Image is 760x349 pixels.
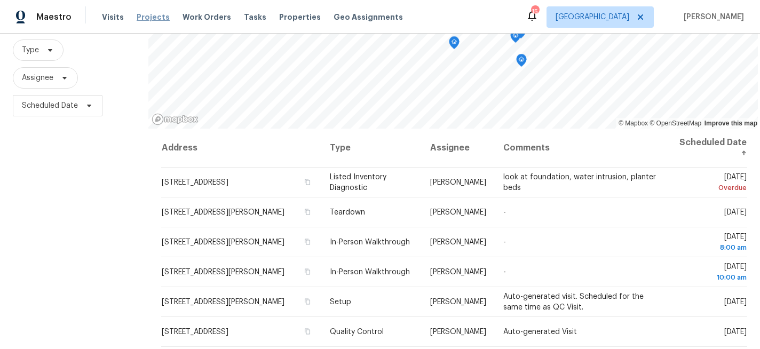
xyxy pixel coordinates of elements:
[430,328,486,336] span: [PERSON_NAME]
[724,209,747,216] span: [DATE]
[503,268,506,276] span: -
[724,298,747,306] span: [DATE]
[162,298,284,306] span: [STREET_ADDRESS][PERSON_NAME]
[334,12,403,22] span: Geo Assignments
[303,297,313,306] button: Copy Address
[430,179,486,186] span: [PERSON_NAME]
[22,100,78,111] span: Scheduled Date
[510,30,521,46] div: Map marker
[303,327,313,336] button: Copy Address
[679,173,747,193] span: [DATE]
[162,179,228,186] span: [STREET_ADDRESS]
[430,209,486,216] span: [PERSON_NAME]
[330,298,351,306] span: Setup
[430,298,486,306] span: [PERSON_NAME]
[303,177,313,187] button: Copy Address
[430,268,486,276] span: [PERSON_NAME]
[330,173,386,192] span: Listed Inventory Diagnostic
[679,12,744,22] span: [PERSON_NAME]
[619,120,648,127] a: Mapbox
[162,328,228,336] span: [STREET_ADDRESS]
[162,239,284,246] span: [STREET_ADDRESS][PERSON_NAME]
[724,328,747,336] span: [DATE]
[162,268,284,276] span: [STREET_ADDRESS][PERSON_NAME]
[650,120,701,127] a: OpenStreetMap
[330,328,384,336] span: Quality Control
[161,129,321,168] th: Address
[279,12,321,22] span: Properties
[679,242,747,253] div: 8:00 am
[303,207,313,217] button: Copy Address
[503,239,506,246] span: -
[162,209,284,216] span: [STREET_ADDRESS][PERSON_NAME]
[152,113,199,125] a: Mapbox homepage
[503,293,644,311] span: Auto-generated visit. Scheduled for the same time as QC Visit.
[516,26,526,42] div: Map marker
[244,13,266,21] span: Tasks
[22,45,39,55] span: Type
[679,183,747,193] div: Overdue
[430,239,486,246] span: [PERSON_NAME]
[330,239,410,246] span: In-Person Walkthrough
[330,209,365,216] span: Teardown
[303,267,313,276] button: Copy Address
[503,173,656,192] span: look at foundation, water intrusion, planter beds
[495,129,670,168] th: Comments
[330,268,410,276] span: In-Person Walkthrough
[670,129,747,168] th: Scheduled Date ↑
[516,54,527,70] div: Map marker
[303,237,313,247] button: Copy Address
[531,6,539,17] div: 15
[679,233,747,253] span: [DATE]
[503,328,577,336] span: Auto-generated Visit
[137,12,170,22] span: Projects
[704,120,757,127] a: Improve this map
[679,263,747,283] span: [DATE]
[503,209,506,216] span: -
[422,129,495,168] th: Assignee
[36,12,72,22] span: Maestro
[449,36,460,53] div: Map marker
[556,12,629,22] span: [GEOGRAPHIC_DATA]
[102,12,124,22] span: Visits
[183,12,231,22] span: Work Orders
[22,73,53,83] span: Assignee
[679,272,747,283] div: 10:00 am
[321,129,422,168] th: Type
